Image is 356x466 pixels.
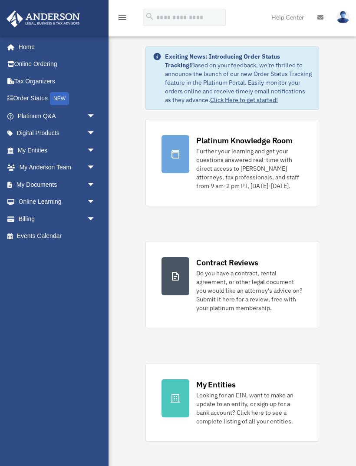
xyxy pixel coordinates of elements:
[6,210,109,228] a: Billingarrow_drop_down
[196,147,303,190] div: Further your learning and get your questions answered real-time with direct access to [PERSON_NAM...
[6,228,109,245] a: Events Calendar
[6,125,109,142] a: Digital Productsarrow_drop_down
[87,125,104,142] span: arrow_drop_down
[87,159,104,177] span: arrow_drop_down
[4,10,82,27] img: Anderson Advisors Platinum Portal
[87,176,104,194] span: arrow_drop_down
[196,269,303,312] div: Do you have a contract, rental agreement, or other legal document you would like an attorney's ad...
[6,142,109,159] a: My Entitiesarrow_drop_down
[87,142,104,159] span: arrow_drop_down
[336,11,349,23] img: User Pic
[196,135,293,146] div: Platinum Knowledge Room
[87,193,104,211] span: arrow_drop_down
[6,38,104,56] a: Home
[145,119,319,206] a: Platinum Knowledge Room Further your learning and get your questions answered real-time with dire...
[6,73,109,90] a: Tax Organizers
[145,241,319,328] a: Contract Reviews Do you have a contract, rental agreement, or other legal document you would like...
[6,107,109,125] a: Platinum Q&Aarrow_drop_down
[165,53,280,69] strong: Exciting News: Introducing Order Status Tracking!
[6,56,109,73] a: Online Ordering
[196,257,258,268] div: Contract Reviews
[6,193,109,211] a: Online Learningarrow_drop_down
[6,159,109,176] a: My Anderson Teamarrow_drop_down
[165,52,312,104] div: Based on your feedback, we're thrilled to announce the launch of our new Order Status Tracking fe...
[145,363,319,442] a: My Entities Looking for an EIN, want to make an update to an entity, or sign up for a bank accoun...
[6,90,109,108] a: Order StatusNEW
[50,92,69,105] div: NEW
[210,96,278,104] a: Click Here to get started!
[117,12,128,23] i: menu
[117,15,128,23] a: menu
[196,379,235,390] div: My Entities
[145,12,155,21] i: search
[87,210,104,228] span: arrow_drop_down
[6,176,109,193] a: My Documentsarrow_drop_down
[196,391,303,426] div: Looking for an EIN, want to make an update to an entity, or sign up for a bank account? Click her...
[87,107,104,125] span: arrow_drop_down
